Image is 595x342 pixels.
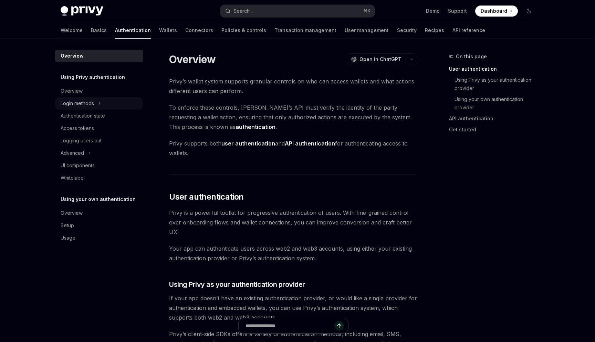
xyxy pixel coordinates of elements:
[425,22,444,39] a: Recipes
[169,280,305,289] span: Using Privy as your authentication provider
[61,73,125,81] h5: Using Privy authentication
[159,22,177,39] a: Wallets
[55,50,143,62] a: Overview
[363,8,370,14] span: ⌘ K
[61,209,83,217] div: Overview
[61,174,85,182] div: Whitelabel
[220,5,375,17] button: Search...⌘K
[61,87,83,95] div: Overview
[115,22,151,39] a: Authentication
[236,123,275,130] strong: authentication
[169,77,417,96] span: Privy’s wallet system supports granular controls on who can access wallets and what actions diffe...
[61,52,84,60] div: Overview
[55,159,143,172] a: UI components
[452,22,485,39] a: API reference
[61,137,102,145] div: Logging users out
[455,94,540,113] a: Using your own authentication provider
[61,195,136,203] h5: Using your own authentication
[61,112,105,120] div: Authentication state
[61,22,83,39] a: Welcome
[185,22,213,39] a: Connectors
[169,139,417,158] span: Privy supports both and for authenticating access to wallets.
[55,172,143,184] a: Whitelabel
[55,232,143,244] a: Usage
[55,122,143,134] a: Access tokens
[345,22,389,39] a: User management
[61,124,94,132] div: Access tokens
[91,22,107,39] a: Basics
[55,85,143,97] a: Overview
[449,124,540,135] a: Get started
[449,113,540,124] a: API authentication
[456,52,487,61] span: On this page
[169,53,216,66] h1: Overview
[523,6,534,17] button: Toggle dark mode
[475,6,518,17] a: Dashboard
[449,63,540,74] a: User authentication
[55,207,143,219] a: Overview
[55,110,143,122] a: Authentication state
[61,161,95,170] div: UI components
[347,53,406,65] button: Open in ChatGPT
[334,321,344,331] button: Send message
[359,56,401,63] span: Open in ChatGPT
[55,134,143,147] a: Logging users out
[61,6,103,16] img: dark logo
[455,74,540,94] a: Using Privy as your authentication provider
[285,140,335,147] strong: API authentication
[61,99,94,108] div: Login methods
[55,219,143,232] a: Setup
[397,22,417,39] a: Security
[169,191,244,202] span: User authentication
[481,8,507,14] span: Dashboard
[426,8,440,14] a: Demo
[61,221,74,230] div: Setup
[169,103,417,132] span: To enforce these controls, [PERSON_NAME]’s API must verify the identity of the party requesting a...
[448,8,467,14] a: Support
[274,22,336,39] a: Transaction management
[169,293,417,322] span: If your app doesn’t have an existing authentication provider, or would like a single provider for...
[169,244,417,263] span: Your app can authenticate users across web2 and web3 accounts, using either your existing authent...
[61,234,75,242] div: Usage
[221,22,266,39] a: Policies & controls
[169,208,417,237] span: Privy is a powerful toolkit for progressive authentication of users. With fine-grained control ov...
[221,140,275,147] strong: user authentication
[61,149,84,157] div: Advanced
[233,7,253,15] div: Search...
